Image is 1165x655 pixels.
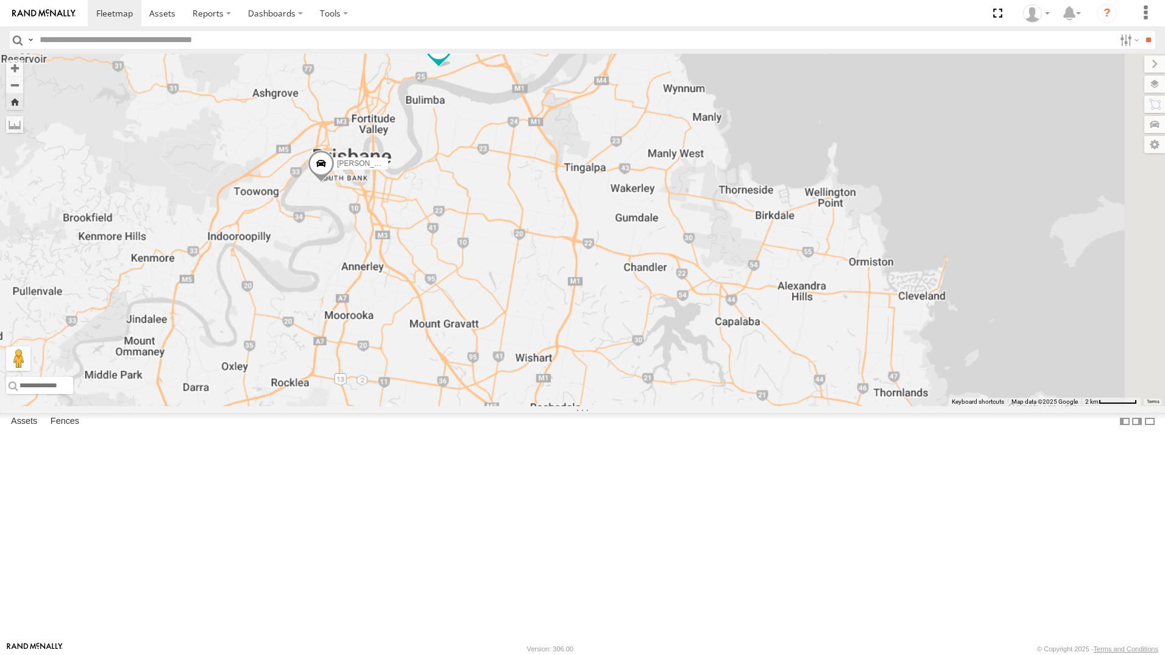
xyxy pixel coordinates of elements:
[44,413,85,430] label: Fences
[1019,4,1054,23] div: Marco DiBenedetto
[6,346,30,371] button: Drag Pegman onto the map to open Street View
[1094,645,1158,653] a: Terms and Conditions
[527,645,573,653] div: Version: 306.00
[6,60,23,76] button: Zoom in
[1082,398,1141,406] button: Map Scale: 2 km per 59 pixels
[1115,31,1141,49] label: Search Filter Options
[1011,398,1078,405] span: Map data ©2025 Google
[1097,4,1117,23] i: ?
[1144,136,1165,153] label: Map Settings
[1144,413,1156,431] label: Hide Summary Table
[12,9,76,18] img: rand-logo.svg
[5,413,43,430] label: Assets
[1131,413,1143,431] label: Dock Summary Table to the Right
[337,160,431,168] span: [PERSON_NAME] - 063 EB2
[26,31,35,49] label: Search Query
[7,643,63,655] a: Visit our Website
[1037,645,1158,653] div: © Copyright 2025 -
[6,116,23,133] label: Measure
[1119,413,1131,431] label: Dock Summary Table to the Left
[1085,398,1099,405] span: 2 km
[1147,399,1160,404] a: Terms (opens in new tab)
[952,398,1004,406] button: Keyboard shortcuts
[6,76,23,93] button: Zoom out
[6,93,23,110] button: Zoom Home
